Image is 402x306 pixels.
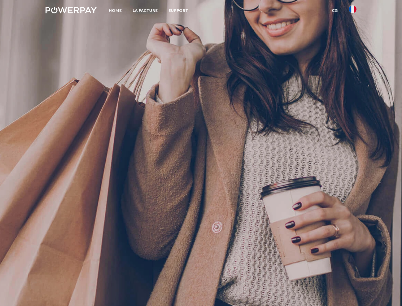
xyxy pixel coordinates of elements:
[127,5,163,16] a: LA FACTURE
[46,7,97,13] img: logo-powerpay-white.svg
[349,5,356,13] img: fr
[163,5,194,16] a: Support
[327,5,343,16] a: CG
[103,5,127,16] a: Home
